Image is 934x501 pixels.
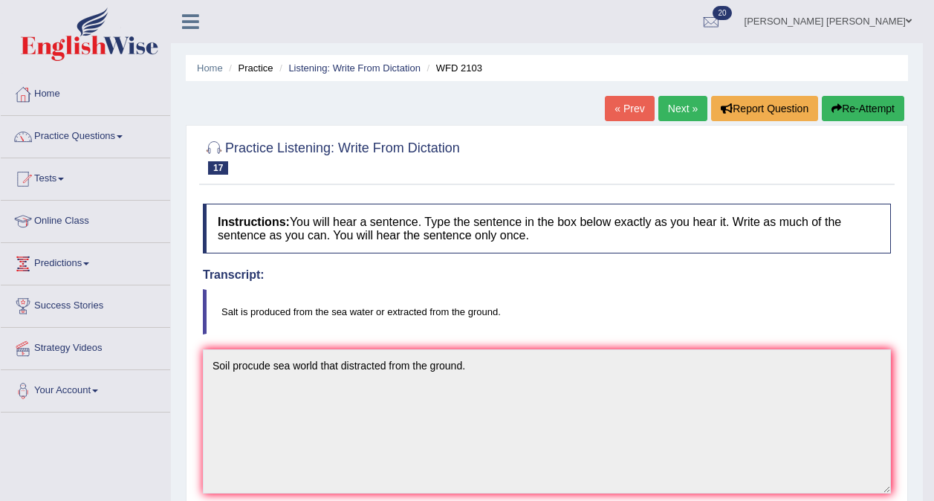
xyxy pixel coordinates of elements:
h4: You will hear a sentence. Type the sentence in the box below exactly as you hear it. Write as muc... [203,204,891,253]
li: WFD 2103 [424,61,482,75]
li: Practice [225,61,273,75]
span: 20 [713,6,731,20]
a: Home [197,62,223,74]
button: Re-Attempt [822,96,904,121]
a: Predictions [1,243,170,280]
h2: Practice Listening: Write From Dictation [203,138,460,175]
b: Instructions: [218,216,290,228]
a: Your Account [1,370,170,407]
a: Tests [1,158,170,195]
a: Home [1,74,170,111]
a: Success Stories [1,285,170,323]
a: « Prev [605,96,654,121]
blockquote: Salt is produced from the sea water or extracted from the ground. [203,289,891,334]
h4: Transcript: [203,268,891,282]
span: 17 [208,161,228,175]
a: Online Class [1,201,170,238]
a: Strategy Videos [1,328,170,365]
a: Listening: Write From Dictation [288,62,421,74]
button: Report Question [711,96,818,121]
a: Practice Questions [1,116,170,153]
a: Next » [658,96,707,121]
